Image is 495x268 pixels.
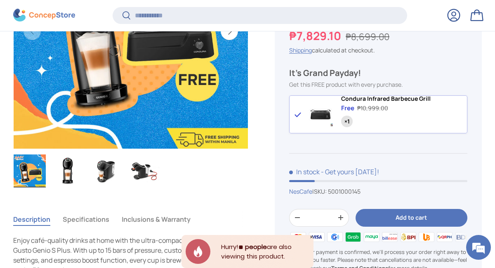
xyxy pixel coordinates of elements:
[14,154,46,187] img: Nescafé Dolce Gusto Genio S Plus
[363,231,381,243] img: maya
[43,46,139,57] div: Chat with us now
[90,154,122,187] img: Nescafé Dolce Gusto Genio S Plus
[399,231,417,243] img: bpi
[122,210,191,229] button: Inclusions & Warranty
[321,167,379,176] p: - Get yours [DATE]!
[341,95,431,102] span: Condura Infrared Barbecue Grill
[48,81,114,164] span: We're online!
[417,231,436,243] img: ubp
[326,231,344,243] img: gcash
[52,154,84,187] img: https://concepstore.ph/products/genio-s-plus
[289,46,312,54] a: Shipping
[289,81,403,89] span: Get this FREE product with every purchase.
[341,116,353,128] div: Quantity
[289,167,320,176] span: In stock
[346,31,389,43] s: ₱8,699.00
[341,95,431,102] a: Condura Infrared Barbecue Grill
[309,235,313,239] div: Close
[135,4,155,24] div: Minimize live chat window
[381,231,399,243] img: billease
[328,187,361,195] span: 5001000145
[289,28,343,43] strong: ₱7,829.10
[4,180,157,209] textarea: Type your message and hit 'Enter'
[341,104,354,113] div: Free
[436,231,454,243] img: qrph
[454,231,472,243] img: bdo
[344,231,362,243] img: grabpay
[307,231,325,243] img: visa
[314,187,327,195] span: SKU:
[63,210,109,229] button: Specifications
[289,46,467,55] div: calculated at checkout.
[127,154,160,187] img: Nescafé Dolce Gusto Genio S Plus
[289,187,312,195] a: NesCafe
[357,104,388,113] div: ₱10,999.00
[13,9,75,22] img: ConcepStore
[356,209,467,227] button: Add to cart
[13,210,50,229] button: Description
[312,187,361,195] span: |
[289,231,307,243] img: master
[289,68,467,79] div: It's Grand Payday!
